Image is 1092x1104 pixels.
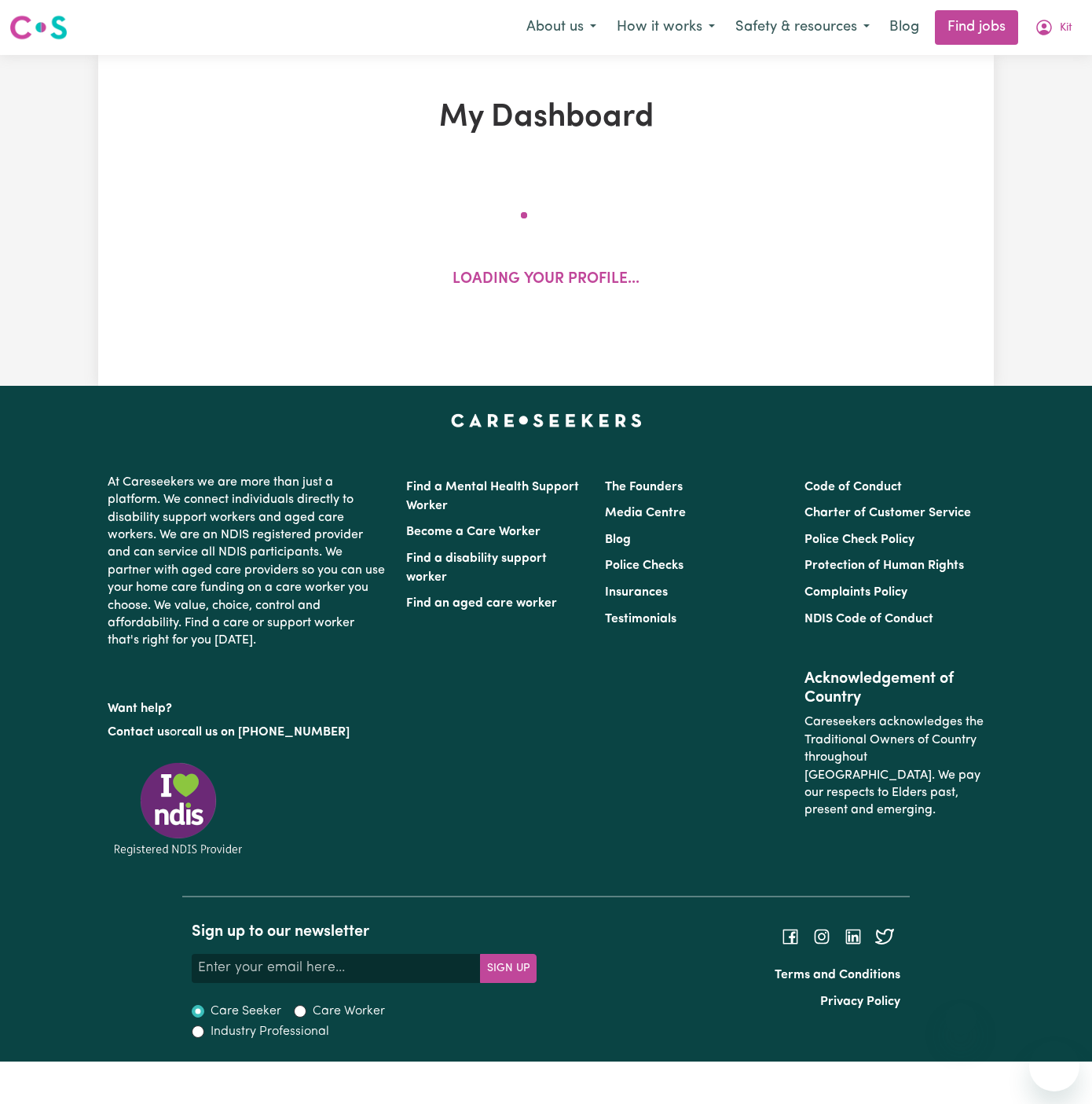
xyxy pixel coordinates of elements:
[725,11,880,44] button: Safety & resources
[605,481,683,493] a: The Founders
[406,552,547,584] a: Find a disability support worker
[812,930,831,942] a: Follow Careseekers on Instagram
[781,930,800,942] a: Follow Careseekers on Facebook
[480,954,537,982] button: Subscribe
[880,10,929,45] a: Blog
[605,507,686,519] a: Media Centre
[605,586,668,599] a: Insurances
[406,526,541,538] a: Become a Care Worker
[9,13,68,42] img: Careseekers logo
[804,481,902,493] a: Code of Conduct
[257,99,835,137] h1: My Dashboard
[108,694,387,717] p: Want help?
[9,9,68,46] a: Careseekers logo
[804,669,984,707] h2: Acknowledgement of Country
[181,726,350,739] a: call us on [PHONE_NUMBER]
[406,481,579,512] a: Find a Mental Health Support Worker
[211,1022,329,1041] label: Industry Professional
[605,613,676,625] a: Testimonials
[605,559,683,572] a: Police Checks
[804,707,984,825] p: Careseekers acknowledges the Traditional Owners of Country throughout [GEOGRAPHIC_DATA]. We pay o...
[804,613,933,625] a: NDIS Code of Conduct
[605,534,631,546] a: Blog
[406,597,557,610] a: Find an aged care worker
[945,1003,977,1035] iframe: Close message
[108,468,387,656] p: At Careseekers we are more than just a platform. We connect individuals directly to disability su...
[108,760,249,858] img: Registered NDIS provider
[1060,20,1072,37] span: Kit
[516,11,606,44] button: About us
[313,1002,385,1021] label: Care Worker
[804,534,914,546] a: Police Check Policy
[451,414,642,427] a: Careseekers home page
[820,996,900,1008] a: Privacy Policy
[108,717,387,747] p: or
[804,559,964,572] a: Protection of Human Rights
[775,969,900,981] a: Terms and Conditions
[844,930,863,942] a: Follow Careseekers on LinkedIn
[804,586,907,599] a: Complaints Policy
[606,11,725,44] button: How it works
[453,269,639,292] p: Loading your profile...
[192,954,481,982] input: Enter your email here...
[211,1002,281,1021] label: Care Seeker
[804,507,971,519] a: Charter of Customer Service
[935,10,1018,45] a: Find jobs
[192,922,537,941] h2: Sign up to our newsletter
[1029,1041,1079,1091] iframe: Button to launch messaging window
[875,930,894,942] a: Follow Careseekers on Twitter
[1024,11,1083,44] button: My Account
[108,726,170,739] a: Contact us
